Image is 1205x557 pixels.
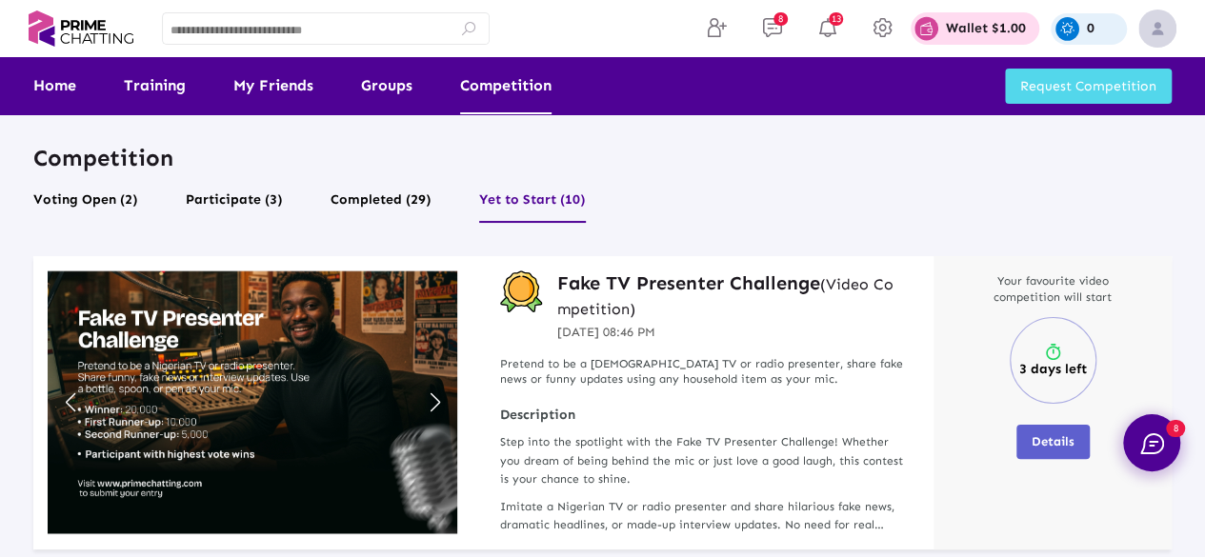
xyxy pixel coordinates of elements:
a: Groups [361,57,412,114]
p: Pretend to be a [DEMOGRAPHIC_DATA] TV or radio presenter, share fake news or funny updates using ... [500,356,905,388]
img: competition-badge.svg [500,270,543,313]
h3: Fake TV Presenter Challenge [557,270,905,320]
img: compititionbanner1752867994-ddK3S.jpg [48,270,457,534]
p: 3 days left [1019,362,1087,377]
a: Competition [460,57,552,114]
span: 8 [1166,420,1185,437]
div: Previous slide [57,382,83,424]
span: Details [1032,434,1074,448]
p: 0 [1087,22,1095,35]
p: Competition [33,143,1172,172]
a: Home [33,57,76,114]
button: Completed (29) [331,187,432,223]
span: 13 [829,12,843,26]
img: timer.svg [1043,343,1062,362]
p: Imitate a Nigerian TV or radio presenter and share hilarious fake news, dramatic headlines, or ma... [500,498,905,534]
p: [DATE] 08:46 PM [557,323,905,342]
p: Wallet $1.00 [946,22,1026,35]
p: Your favourite video competition will start [967,273,1138,306]
img: chat.svg [1140,433,1164,454]
img: logo [29,6,133,51]
div: 1 / 1 [48,270,457,534]
button: Request Competition [1005,69,1172,104]
button: Participate (3) [186,187,283,223]
button: Yet to Start (10) [479,187,586,223]
span: Request Competition [1020,78,1156,94]
button: 8 [1123,414,1180,471]
a: Training [124,57,186,114]
a: My Friends [233,57,313,114]
a: Fake TV Presenter Challenge(Video Competition) [557,270,905,320]
strong: Description [500,407,905,424]
span: 8 [773,12,788,26]
div: Next slide [422,382,448,424]
img: img [1138,10,1176,48]
button: Voting Open (2) [33,187,138,223]
button: Details [1016,425,1090,459]
p: Step into the spotlight with the Fake TV Presenter Challenge! Whether you dream of being behind t... [500,433,905,488]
